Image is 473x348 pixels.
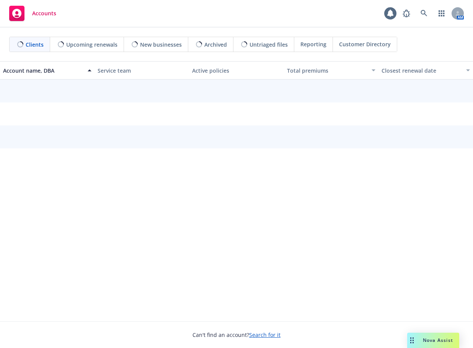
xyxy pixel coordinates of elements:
[204,41,227,49] span: Archived
[250,41,288,49] span: Untriaged files
[189,61,284,80] button: Active policies
[3,67,83,75] div: Account name, DBA
[378,61,473,80] button: Closest renewal date
[6,3,59,24] a: Accounts
[434,6,449,21] a: Switch app
[407,333,459,348] button: Nova Assist
[399,6,414,21] a: Report a Bug
[249,331,281,338] a: Search for it
[287,67,367,75] div: Total premiums
[407,333,417,348] div: Drag to move
[26,41,44,49] span: Clients
[423,337,453,343] span: Nova Assist
[140,41,182,49] span: New businesses
[416,6,432,21] a: Search
[192,67,281,75] div: Active policies
[66,41,117,49] span: Upcoming renewals
[32,10,56,16] span: Accounts
[284,61,378,80] button: Total premiums
[382,67,462,75] div: Closest renewal date
[192,331,281,339] span: Can't find an account?
[98,67,186,75] div: Service team
[339,40,391,48] span: Customer Directory
[95,61,189,80] button: Service team
[300,40,326,48] span: Reporting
